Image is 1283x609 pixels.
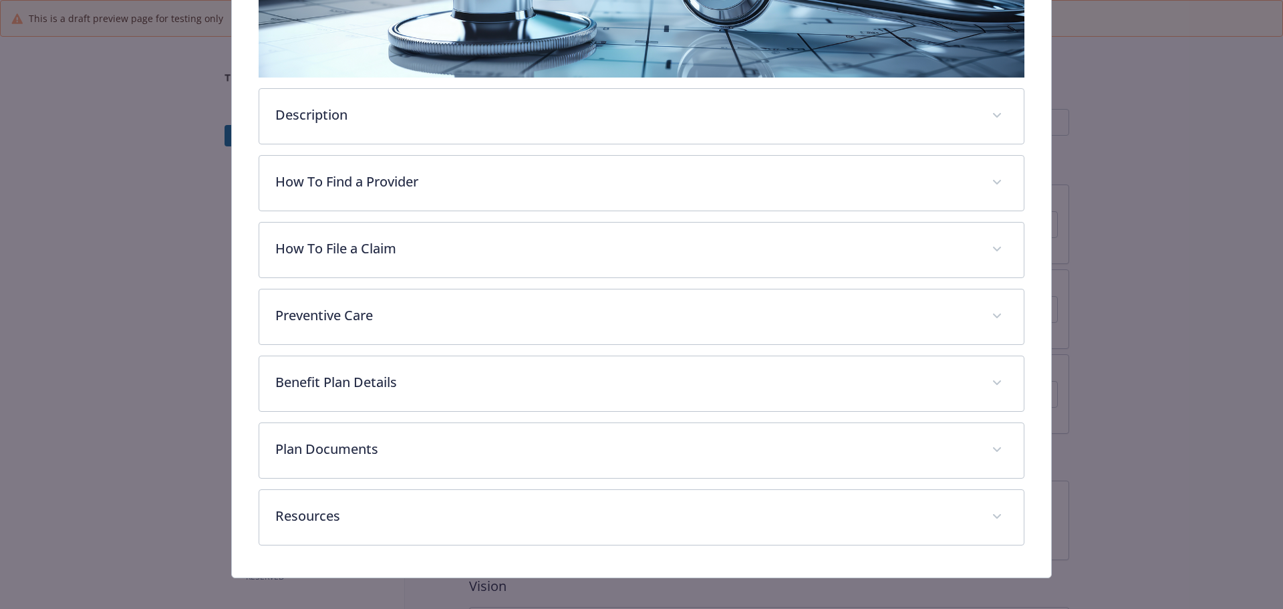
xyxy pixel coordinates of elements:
p: How To Find a Provider [275,172,976,192]
div: How To Find a Provider [259,156,1024,211]
div: Resources [259,490,1024,545]
div: Preventive Care [259,289,1024,344]
div: How To File a Claim [259,223,1024,277]
div: Description [259,89,1024,144]
div: Benefit Plan Details [259,356,1024,411]
p: Plan Documents [275,439,976,459]
div: Plan Documents [259,423,1024,478]
p: Benefit Plan Details [275,372,976,392]
p: Preventive Care [275,306,976,326]
p: Resources [275,506,976,526]
p: Description [275,105,976,125]
p: How To File a Claim [275,239,976,259]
